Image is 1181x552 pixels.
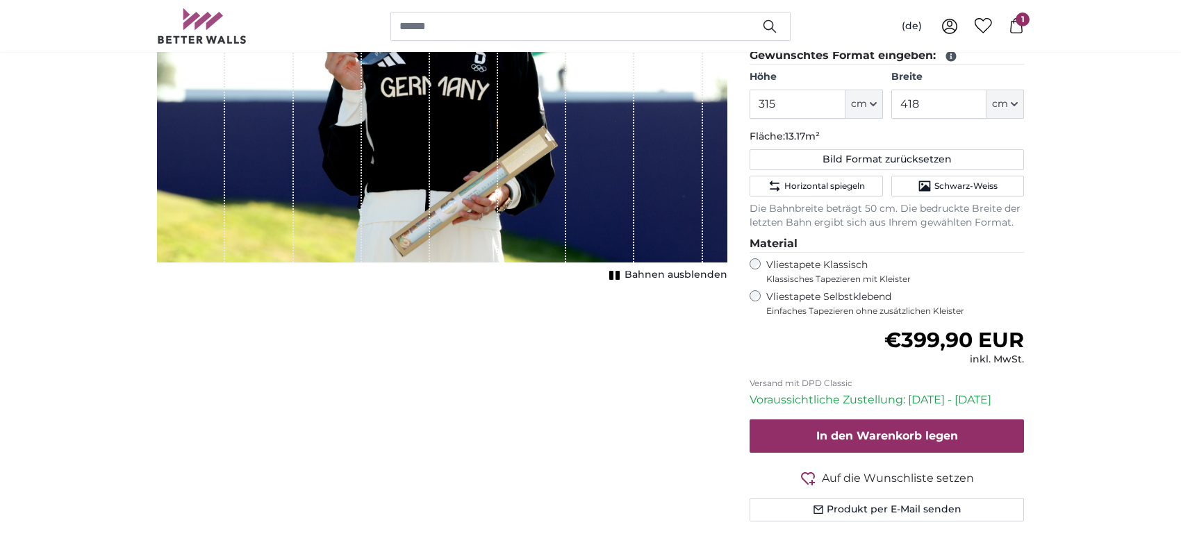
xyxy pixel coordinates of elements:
button: cm [845,90,883,119]
span: In den Warenkorb legen [816,429,958,442]
label: Höhe [750,70,882,84]
button: Bahnen ausblenden [605,265,727,285]
label: Vliestapete Klassisch [766,258,1012,285]
button: Bild Format zurücksetzen [750,149,1024,170]
button: Produkt per E-Mail senden [750,498,1024,521]
div: inkl. MwSt. [884,353,1024,367]
legend: Gewünschtes Format eingeben: [750,47,1024,65]
span: €399,90 EUR [884,327,1024,353]
span: 13.17m² [785,130,820,142]
p: Versand mit DPD Classic [750,378,1024,389]
button: In den Warenkorb legen [750,419,1024,453]
span: Bahnen ausblenden [625,268,727,282]
span: Einfaches Tapezieren ohne zusätzlichen Kleister [766,306,1024,317]
p: Fläche: [750,130,1024,144]
span: Horizontal spiegeln [784,181,865,192]
label: Breite [891,70,1024,84]
button: Schwarz-Weiss [891,176,1024,196]
button: cm [986,90,1024,119]
span: Klassisches Tapezieren mit Kleister [766,274,1012,285]
span: cm [851,97,867,111]
button: (de) [891,14,933,39]
span: Schwarz-Weiss [934,181,998,192]
legend: Material [750,235,1024,253]
button: Horizontal spiegeln [750,176,882,196]
span: 1 [1016,12,1030,26]
img: Betterwalls [157,8,247,44]
p: Die Bahnbreite beträgt 50 cm. Die bedruckte Breite der letzten Bahn ergibt sich aus Ihrem gewählt... [750,202,1024,230]
p: Voraussichtliche Zustellung: [DATE] - [DATE] [750,392,1024,408]
label: Vliestapete Selbstklebend [766,290,1024,317]
span: Auf die Wunschliste setzen [822,470,974,487]
span: cm [992,97,1008,111]
button: Auf die Wunschliste setzen [750,469,1024,487]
